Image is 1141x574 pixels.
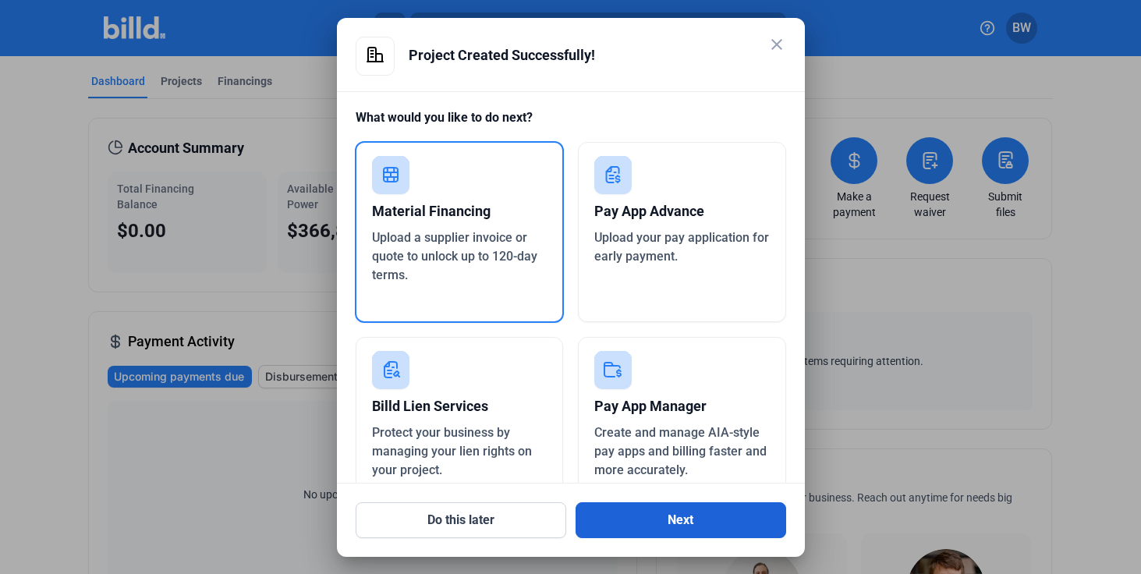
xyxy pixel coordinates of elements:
div: What would you like to do next? [356,108,786,142]
button: Next [576,502,786,538]
mat-icon: close [767,35,786,54]
span: Upload your pay application for early payment. [594,230,769,264]
span: Protect your business by managing your lien rights on your project. [372,425,532,477]
div: Pay App Advance [594,194,770,229]
span: Upload a supplier invoice or quote to unlock up to 120-day terms. [372,230,537,282]
button: Do this later [356,502,566,538]
div: Project Created Successfully! [409,37,786,74]
span: Create and manage AIA-style pay apps and billing faster and more accurately. [594,425,767,477]
div: Billd Lien Services [372,389,547,423]
div: Pay App Manager [594,389,770,423]
div: Material Financing [372,194,547,229]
